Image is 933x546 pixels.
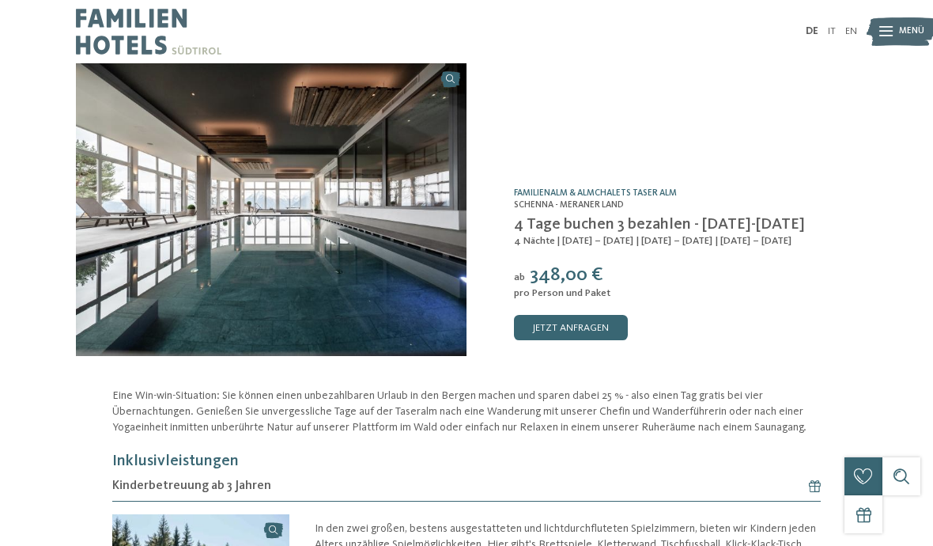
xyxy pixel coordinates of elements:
span: | [DATE] – [DATE] | [DATE] – [DATE] | [DATE] – [DATE] [557,236,791,246]
img: 4 Tage buchen 3 bezahlen - Sonntag-Donnerstag [76,63,466,356]
span: ab [514,272,525,282]
span: Menü [899,25,924,38]
span: Inklusivleistungen [112,453,239,469]
span: 4 Tage buchen 3 bezahlen - [DATE]-[DATE] [514,217,805,233]
p: Eine Win-win-Situation: Sie können einen unbezahlbaren Urlaub in den Bergen machen und sparen dab... [112,388,821,435]
a: Familienalm & Almchalets Taser Alm [514,188,677,198]
span: 4 Nächte [514,236,555,246]
span: 348,00 € [530,266,603,285]
a: jetzt anfragen [514,315,628,340]
span: Kinderbetreuung ab 3 Jahren [112,477,271,495]
a: EN [845,26,857,36]
a: IT [828,26,836,36]
span: pro Person und Paket [514,288,610,298]
a: DE [806,26,818,36]
span: Schenna - Meraner Land [514,200,624,210]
